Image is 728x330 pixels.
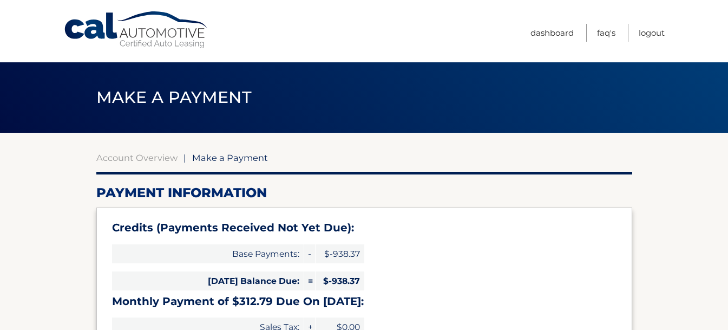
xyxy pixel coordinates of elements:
a: FAQ's [597,24,615,42]
span: $-938.37 [316,244,364,263]
a: Account Overview [96,152,178,163]
a: Dashboard [530,24,574,42]
a: Logout [639,24,665,42]
span: - [304,244,315,263]
h3: Monthly Payment of $312.79 Due On [DATE]: [112,295,616,308]
span: Make a Payment [96,87,252,107]
span: | [183,152,186,163]
a: Cal Automotive [63,11,209,49]
h3: Credits (Payments Received Not Yet Due): [112,221,616,235]
span: [DATE] Balance Due: [112,271,304,290]
span: $-938.37 [316,271,364,290]
span: Make a Payment [192,152,268,163]
span: Base Payments: [112,244,304,263]
span: = [304,271,315,290]
h2: Payment Information [96,185,632,201]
